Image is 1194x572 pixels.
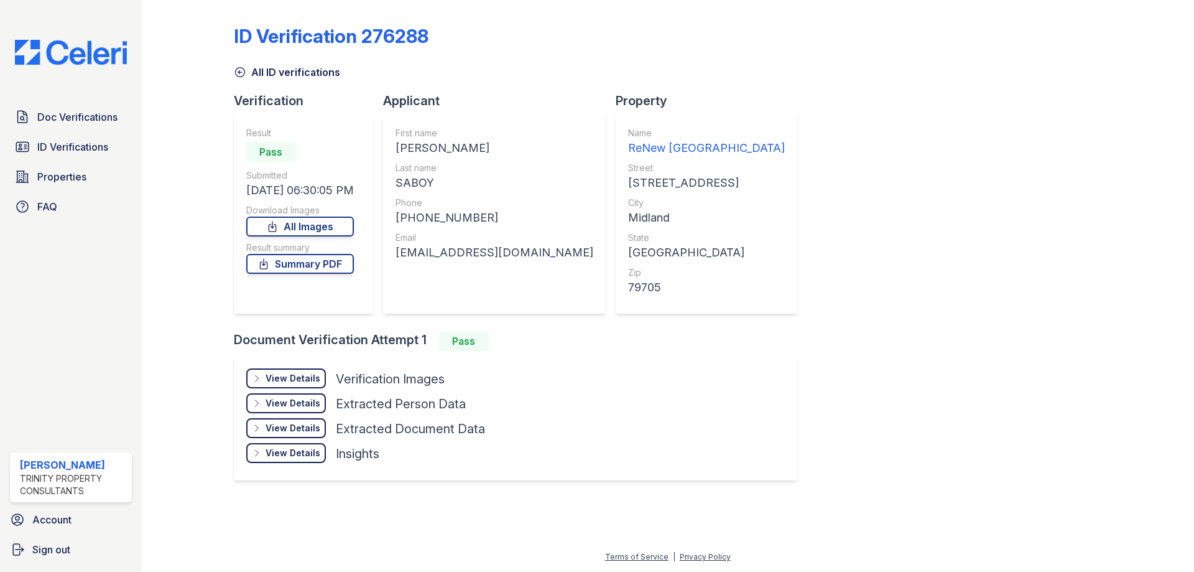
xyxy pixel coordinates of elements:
[336,370,445,388] div: Verification Images
[628,162,785,174] div: Street
[396,174,593,192] div: SABOY
[37,199,57,214] span: FAQ
[628,279,785,296] div: 79705
[628,209,785,227] div: Midland
[234,25,428,47] div: ID Verification 276288
[37,110,118,124] span: Doc Verifications
[396,197,593,209] div: Phone
[396,139,593,157] div: [PERSON_NAME]
[5,537,137,562] a: Sign out
[396,232,593,244] div: Email
[628,232,785,244] div: State
[37,139,108,154] span: ID Verifications
[10,105,132,129] a: Doc Verifications
[10,194,132,219] a: FAQ
[246,217,354,237] a: All Images
[246,142,296,162] div: Pass
[246,204,354,217] div: Download Images
[266,397,320,410] div: View Details
[234,92,383,110] div: Verification
[5,40,137,65] img: CE_Logo_Blue-a8612792a0a2168367f1c8372b55b34899dd931a85d93a1a3d3e32e68fde9ad4.png
[396,209,593,227] div: [PHONE_NUMBER]
[32,512,72,527] span: Account
[628,127,785,157] a: Name ReNew [GEOGRAPHIC_DATA]
[680,552,731,561] a: Privacy Policy
[605,552,669,561] a: Terms of Service
[246,127,354,139] div: Result
[628,197,785,209] div: City
[628,266,785,279] div: Zip
[396,162,593,174] div: Last name
[246,182,354,199] div: [DATE] 06:30:05 PM
[439,331,489,351] div: Pass
[32,542,70,557] span: Sign out
[628,127,785,139] div: Name
[266,372,320,385] div: View Details
[628,174,785,192] div: [STREET_ADDRESS]
[5,507,137,532] a: Account
[616,92,807,110] div: Property
[234,331,807,351] div: Document Verification Attempt 1
[10,164,132,189] a: Properties
[396,244,593,261] div: [EMAIL_ADDRESS][DOMAIN_NAME]
[246,169,354,182] div: Submitted
[246,241,354,254] div: Result summary
[10,134,132,159] a: ID Verifications
[628,244,785,261] div: [GEOGRAPHIC_DATA]
[383,92,616,110] div: Applicant
[336,395,466,413] div: Extracted Person Data
[336,420,485,438] div: Extracted Document Data
[246,254,354,274] a: Summary PDF
[20,457,127,472] div: [PERSON_NAME]
[37,169,86,184] span: Properties
[266,422,320,434] div: View Details
[20,472,127,497] div: Trinity Property Consultants
[234,65,340,80] a: All ID verifications
[628,139,785,157] div: ReNew [GEOGRAPHIC_DATA]
[266,447,320,459] div: View Details
[336,445,379,462] div: Insights
[673,552,675,561] div: |
[396,127,593,139] div: First name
